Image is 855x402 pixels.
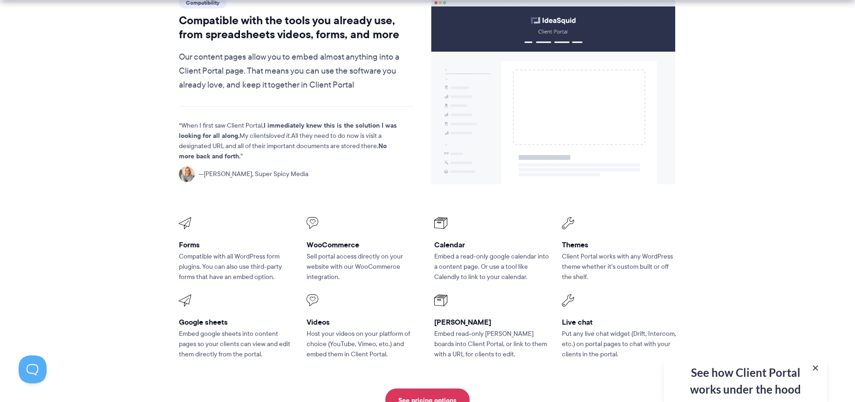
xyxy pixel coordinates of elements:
[198,169,308,179] span: [PERSON_NAME], Super Spicy Media
[179,240,294,250] h3: Forms
[179,141,387,161] strong: No more back and forth.
[562,317,677,327] h3: Live chat
[307,240,421,250] h3: WooCommerce
[562,240,677,250] h3: Themes
[307,317,421,327] h3: Videos
[179,120,397,141] strong: I immediately knew this is the solution I was looking for all along.
[179,14,414,41] h2: Compatible with the tools you already use, from spreadsheets videos, forms, and more
[179,317,294,327] h3: Google sheets
[179,50,414,92] p: Our content pages allow you to embed almost anything into a Client Portal page. That means you ca...
[434,329,549,360] p: Embed read-only [PERSON_NAME] boards into Client Portal, or link to them with a URL for clients t...
[562,252,677,282] p: Client Portal works with any WordPress theme whether it’s custom built or off the shelf.
[307,252,421,282] p: Sell portal access directly on your website with our WooCommerce integration.
[179,121,398,162] p: When I first saw Client Portal, My clients All they need to do now is visit a designated URL and ...
[307,329,421,360] p: Host your videos on your platform of choice (YouTube, Vimeo, etc.) and embed them in Client Portal.
[269,131,291,140] em: loved it.
[434,317,549,327] h3: [PERSON_NAME]
[434,252,549,282] p: Embed a read-only google calendar into a content page. Or use a tool like Calendly to link to you...
[179,329,294,360] p: Embed google sheets into content pages so your clients can view and edit them directly from the p...
[19,355,47,383] iframe: Toggle Customer Support
[179,252,294,282] p: Compatible with all WordPress form plugins. You can also use third-party forms that have an embed...
[434,240,549,250] h3: Calendar
[562,329,677,360] p: Put any live chat widget (Drift, Intercom, etc.) on portal pages to chat with your clients in the...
